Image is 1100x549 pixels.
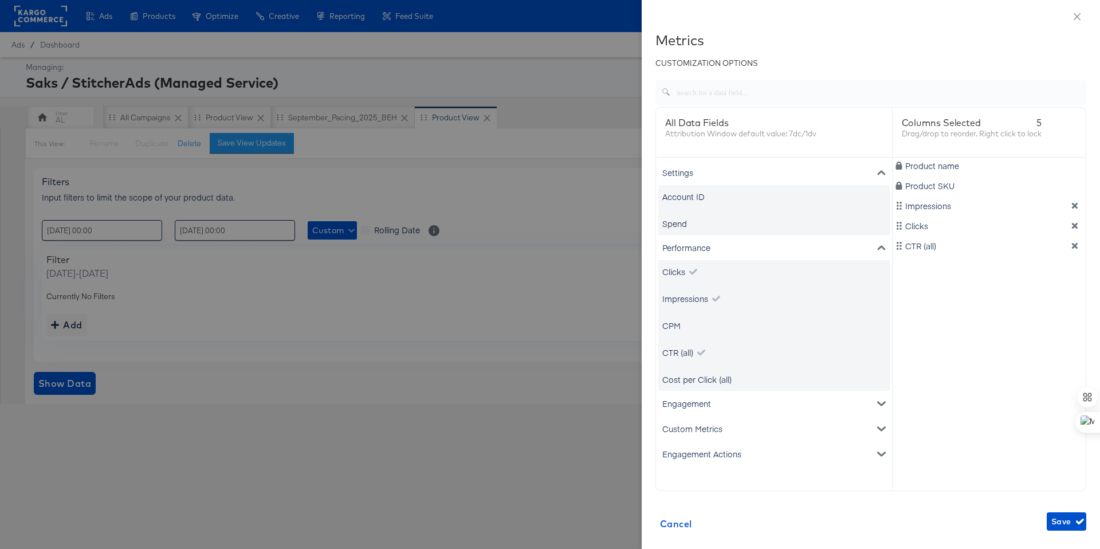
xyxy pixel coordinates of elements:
div: Settings [658,160,890,185]
button: Cancel [655,512,697,535]
div: CUSTOMIZATION OPTIONS [655,58,1086,69]
div: Cost per Click (all) [662,374,732,385]
button: Save [1047,512,1086,531]
div: Clicks [895,220,1084,232]
span: Save [1051,515,1082,529]
div: All Data Fields [665,117,816,128]
div: Clicks [662,266,685,277]
div: CTR (all) [662,347,693,358]
span: 5 [1036,117,1042,128]
div: Impressions [662,293,708,304]
div: Custom Metrics [658,416,890,441]
span: close [1072,12,1082,21]
span: Product SKU [905,180,954,191]
div: Metrics [655,32,1086,48]
span: Impressions [905,200,951,211]
div: metrics-list [656,158,892,487]
div: Engagement [658,391,890,416]
span: Clicks [905,220,928,232]
div: Columns Selected [902,117,1042,128]
span: Product name [905,160,959,171]
div: dimension-list [893,108,1086,491]
div: Drag/drop to reorder. Right click to lock [902,128,1042,139]
div: Attribution Window default value: 7dc/1dv [665,128,816,139]
span: CTR (all) [905,240,936,252]
div: CPM [662,320,681,331]
div: Performance [658,235,890,260]
input: Search for a data field... [670,76,1086,100]
div: Spend [662,218,687,229]
div: Account ID [662,191,705,202]
div: Engagement Actions [658,441,890,466]
span: Cancel [660,516,692,532]
div: Impressions [895,200,1084,211]
div: CTR (all) [895,240,1084,252]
